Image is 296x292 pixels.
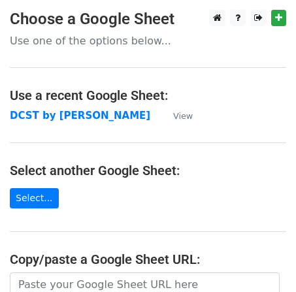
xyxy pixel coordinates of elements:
[10,163,286,178] h4: Select another Google Sheet:
[173,111,193,121] small: View
[160,110,193,122] a: View
[10,110,150,122] a: DCST by [PERSON_NAME]
[231,229,296,292] iframe: Chat Widget
[10,188,59,208] a: Select...
[10,34,286,48] p: Use one of the options below...
[10,251,286,267] h4: Copy/paste a Google Sheet URL:
[10,10,286,29] h3: Choose a Google Sheet
[10,88,286,103] h4: Use a recent Google Sheet:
